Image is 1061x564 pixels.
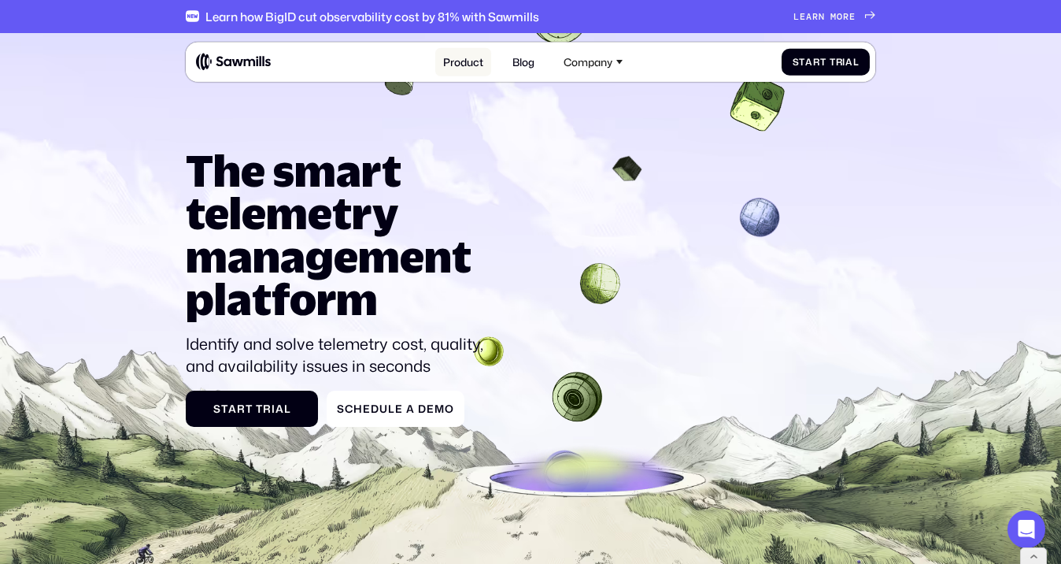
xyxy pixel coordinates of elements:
[445,403,454,415] span: o
[434,403,445,415] span: m
[205,9,539,24] div: Learn how BigID cut observability cost by 81% with Sawmills
[327,391,464,427] a: ScheduleaDemo
[256,403,263,415] span: T
[800,11,806,22] span: e
[853,56,860,67] span: l
[556,47,630,76] div: Company
[812,11,819,22] span: r
[830,56,836,67] span: T
[395,403,403,415] span: e
[275,403,284,415] span: a
[345,403,353,415] span: c
[272,403,275,415] span: i
[1007,510,1045,548] div: Open Intercom Messenger
[836,56,843,67] span: r
[186,332,494,377] p: Identify and solve telemetry cost, quality, and availability issues in seconds
[263,403,272,415] span: r
[237,403,246,415] span: r
[805,56,813,67] span: a
[337,403,345,415] span: S
[564,55,612,68] div: Company
[793,11,800,22] span: L
[842,56,845,67] span: i
[379,403,388,415] span: u
[284,403,291,415] span: l
[806,11,812,22] span: a
[353,403,363,415] span: h
[830,11,837,22] span: m
[371,403,379,415] span: d
[435,47,491,76] a: Product
[246,403,253,415] span: t
[819,11,825,22] span: n
[799,56,805,67] span: t
[845,56,853,67] span: a
[505,47,542,76] a: Blog
[837,11,843,22] span: o
[388,403,395,415] span: l
[221,403,228,415] span: t
[843,11,849,22] span: r
[793,56,800,67] span: S
[406,403,415,415] span: a
[186,391,319,427] a: StartTrial
[363,403,371,415] span: e
[427,403,434,415] span: e
[213,403,221,415] span: S
[418,403,427,415] span: D
[186,149,494,321] h1: The smart telemetry management platform
[849,11,856,22] span: e
[782,48,870,75] a: StartTrial
[813,56,820,67] span: r
[228,403,237,415] span: a
[793,11,875,22] a: Learnmore
[820,56,826,67] span: t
